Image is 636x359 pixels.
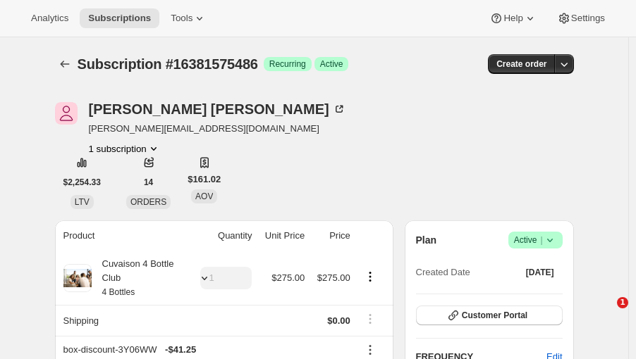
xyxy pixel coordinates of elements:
span: $2,254.33 [63,177,101,188]
span: [PERSON_NAME][EMAIL_ADDRESS][DOMAIN_NAME] [89,122,346,136]
button: Tools [162,8,215,28]
span: Analytics [31,13,68,24]
span: | [540,234,542,246]
span: 1 [617,297,628,308]
span: Create order [496,58,546,70]
iframe: Intercom live chat [588,297,622,331]
div: Cuvaison 4 Bottle Club [92,257,187,299]
small: 4 Bottles [102,287,135,297]
button: Product actions [359,269,381,284]
span: Active [320,58,343,70]
button: Shipping actions [359,311,381,327]
button: 14 [135,172,161,192]
span: 14 [144,177,153,188]
span: $275.00 [271,272,305,283]
th: Shipping [55,305,191,336]
span: Created Date [416,265,470,279]
span: Recurring [269,58,306,70]
span: $275.00 [317,272,350,283]
button: Subscriptions [55,54,75,74]
span: ORDERS [130,197,166,207]
th: Quantity [190,220,256,251]
th: Product [55,220,191,251]
span: Subscriptions [88,13,151,24]
button: Settings [549,8,613,28]
span: $0.00 [327,315,350,326]
span: - $41.25 [165,343,196,357]
span: Help [503,13,522,24]
button: [DATE] [518,263,563,282]
button: Customer Portal [416,306,563,325]
button: Subscriptions [80,8,159,28]
span: Customer Portal [462,310,527,321]
th: Unit Price [256,220,309,251]
span: AOV [195,191,213,201]
span: Jimmy Chen [55,102,78,125]
button: Analytics [23,8,77,28]
button: Help [481,8,545,28]
span: Subscription #16381575486 [78,56,258,72]
button: $2,254.33 [55,172,109,192]
div: box-discount-3Y06WW [63,343,350,357]
div: [PERSON_NAME] [PERSON_NAME] [89,102,346,116]
button: Product actions [89,141,161,156]
button: Create order [488,54,555,74]
span: $161.02 [188,172,221,187]
span: Active [514,233,557,247]
span: Settings [571,13,605,24]
h2: Plan [416,233,437,247]
th: Price [309,220,355,251]
span: Tools [171,13,192,24]
span: [DATE] [526,267,554,278]
span: LTV [75,197,90,207]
